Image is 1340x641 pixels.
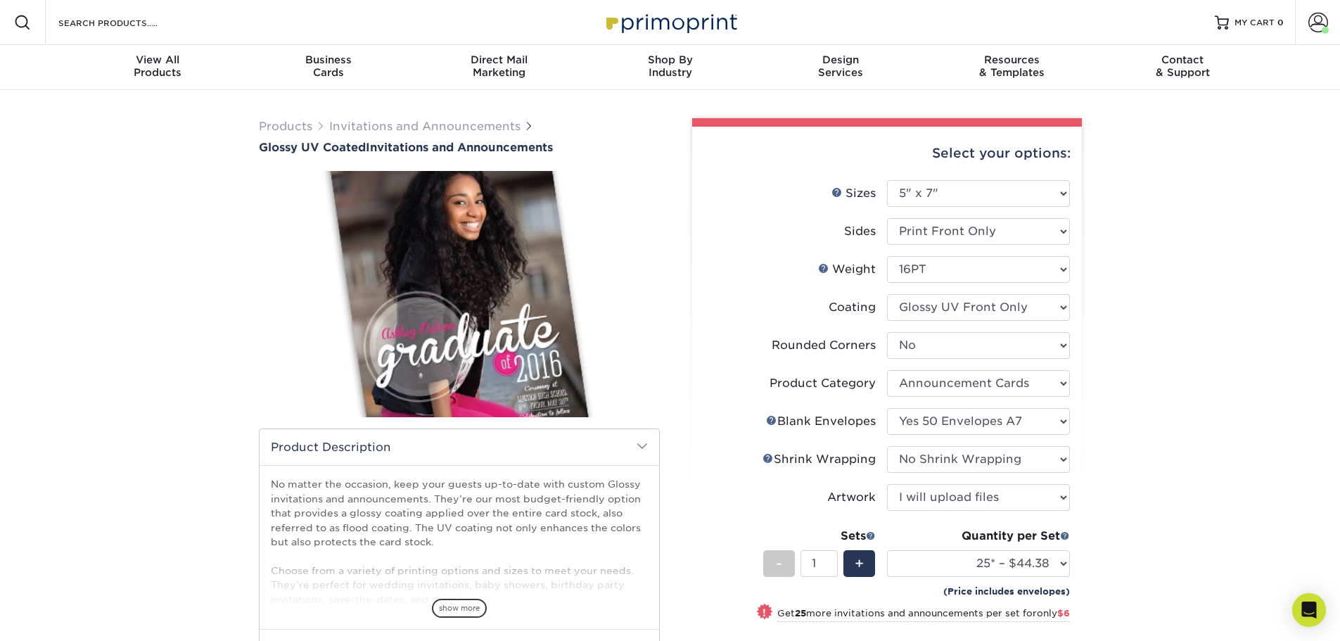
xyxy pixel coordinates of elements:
div: Services [755,53,926,79]
h2: Product Description [260,429,659,465]
img: Glossy UV Coated 01 [259,156,660,433]
span: View All [72,53,243,66]
div: Products [72,53,243,79]
a: Direct MailMarketing [414,45,585,90]
div: Quantity per Set [887,528,1070,545]
a: Contact& Support [1097,45,1268,90]
span: only [1037,608,1070,618]
span: MY CART [1234,17,1275,29]
span: Shop By [585,53,755,66]
span: 0 [1277,18,1284,27]
div: Sizes [831,185,876,202]
div: Sides [844,223,876,240]
div: & Support [1097,53,1268,79]
img: Primoprint [600,7,741,37]
div: Shrink Wrapping [762,451,876,468]
div: Rounded Corners [772,337,876,354]
a: BusinessCards [243,45,414,90]
span: - [776,553,782,574]
div: Marketing [414,53,585,79]
a: View AllProducts [72,45,243,90]
div: Industry [585,53,755,79]
div: & Templates [926,53,1097,79]
div: Open Intercom Messenger [1292,593,1326,627]
div: Artwork [827,489,876,506]
span: Design [755,53,926,66]
div: Sets [763,528,876,545]
small: Get more invitations and announcements per set for [777,608,1070,622]
input: SEARCH PRODUCTS..... [57,14,194,31]
small: (Price includes envelopes) [943,585,1070,598]
a: DesignServices [755,45,926,90]
span: Direct Mail [414,53,585,66]
span: ! [762,605,766,620]
div: Weight [818,261,876,278]
a: Invitations and Announcements [329,120,521,133]
span: Resources [926,53,1097,66]
div: Product Category [770,375,876,392]
div: Cards [243,53,414,79]
span: + [855,553,864,574]
strong: 25 [795,608,806,618]
a: Glossy UV CoatedInvitations and Announcements [259,141,660,154]
a: Resources& Templates [926,45,1097,90]
div: Coating [829,299,876,316]
span: show more [432,599,487,618]
div: Blank Envelopes [766,413,876,430]
span: Glossy UV Coated [259,141,366,154]
h1: Invitations and Announcements [259,141,660,154]
span: Business [243,53,414,66]
a: Shop ByIndustry [585,45,755,90]
a: Products [259,120,312,133]
span: $6 [1057,608,1070,618]
span: Contact [1097,53,1268,66]
div: Select your options: [703,127,1071,180]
